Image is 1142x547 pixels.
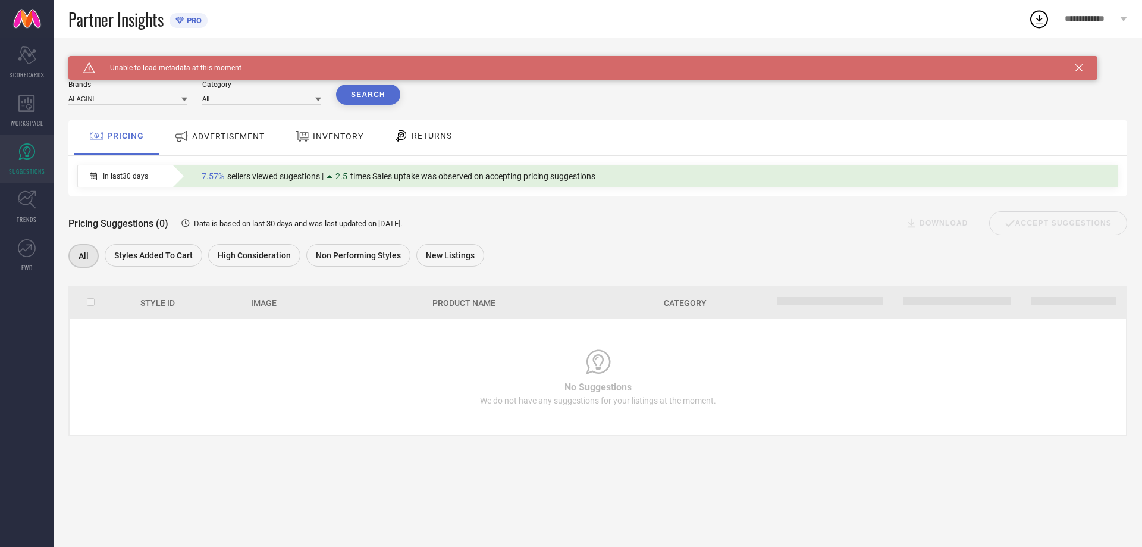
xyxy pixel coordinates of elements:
div: Category [202,80,321,89]
span: Style Id [140,298,175,308]
span: Data is based on last 30 days and was last updated on [DATE] . [194,219,402,228]
span: In last 30 days [103,172,148,180]
div: Brands [68,80,187,89]
span: FWD [21,263,33,272]
span: Styles Added To Cart [114,251,193,260]
span: PRICING [107,131,144,140]
span: Image [251,298,277,308]
span: INVENTORY [313,132,363,141]
button: Search [336,85,400,105]
span: TRENDS [17,215,37,224]
span: No Suggestions [564,382,632,393]
span: Category [664,298,707,308]
span: Product Name [432,298,495,308]
span: All [79,251,89,261]
span: Non Performing Styles [316,251,401,260]
div: Open download list [1028,8,1050,30]
div: Accept Suggestions [989,211,1127,235]
span: RETURNS [412,131,452,140]
span: Unable to load metadata at this moment [95,64,241,72]
span: PRO [184,16,202,25]
span: We do not have any suggestions for your listings at the moment. [480,396,716,405]
span: SUGGESTIONS [9,167,45,176]
span: 2.5 [335,171,347,181]
span: Partner Insights [68,7,164,32]
span: WORKSPACE [11,118,43,127]
span: SCORECARDS [10,70,45,79]
span: 7.57% [202,171,224,181]
span: Pricing Suggestions (0) [68,218,168,229]
span: times Sales uptake was observed on accepting pricing suggestions [350,171,595,181]
span: High Consideration [218,251,291,260]
h1: SUGGESTIONS [68,56,131,65]
span: ADVERTISEMENT [192,132,265,141]
div: Percentage of sellers who have viewed suggestions for the current Insight Type [196,168,601,184]
span: sellers viewed sugestions | [227,171,324,181]
span: New Listings [426,251,475,260]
